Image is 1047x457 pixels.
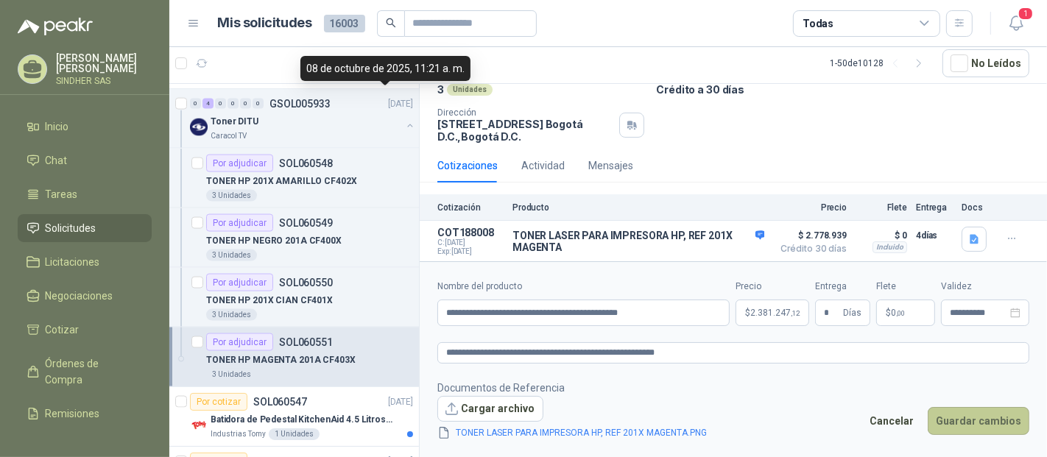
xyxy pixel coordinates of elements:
[18,400,152,428] a: Remisiones
[240,99,251,109] div: 0
[18,18,93,35] img: Logo peakr
[46,405,100,422] span: Remisiones
[18,113,152,141] a: Inicio
[190,99,201,109] div: 0
[190,417,208,434] img: Company Logo
[169,149,419,208] a: Por adjudicarSOL060548TONER HP 201X AMARILLO CF402X3 Unidades
[447,84,493,96] div: Unidades
[896,309,905,317] span: ,00
[437,202,504,213] p: Cotización
[218,13,312,34] h1: Mis solicitudes
[18,350,152,394] a: Órdenes de Compra
[190,95,416,142] a: 0 4 0 0 0 0 GSOL005933[DATE] Company LogoToner DITUCaracol TV
[437,238,504,247] span: C: [DATE]
[512,230,764,253] p: TONER LASER PARA IMPRESORA HP, REF 201X MAGENTA
[324,15,365,32] span: 16003
[269,428,320,440] div: 1 Unidades
[437,227,504,238] p: COT188008
[46,186,78,202] span: Tareas
[46,152,68,169] span: Chat
[437,83,444,96] p: 3
[190,393,247,411] div: Por cotizar
[206,190,257,202] div: 3 Unidades
[46,355,138,388] span: Órdenes de Compra
[388,97,413,111] p: [DATE]
[46,118,69,135] span: Inicio
[588,157,633,174] div: Mensajes
[872,241,907,253] div: Incluido
[56,53,152,74] p: [PERSON_NAME] [PERSON_NAME]
[886,308,891,317] span: $
[451,426,713,440] a: TONER LASER PARA IMPRESORA HP, REF 201X MAGENTA.PNG
[279,337,333,347] p: SOL060551
[437,107,613,118] p: Dirección
[876,280,935,294] label: Flete
[46,322,80,338] span: Cotizar
[190,118,208,136] img: Company Logo
[916,202,953,213] p: Entrega
[437,396,543,422] button: Cargar archivo
[1003,10,1029,37] button: 1
[206,353,356,367] p: TONER HP MAGENTA 201A CF403X
[736,300,809,326] p: $2.381.247,12
[437,157,498,174] div: Cotizaciones
[211,115,258,129] p: Toner DITU
[18,146,152,174] a: Chat
[437,118,613,143] p: [STREET_ADDRESS] Bogotá D.C. , Bogotá D.C.
[18,316,152,344] a: Cotizar
[206,249,257,261] div: 3 Unidades
[1018,7,1034,21] span: 1
[211,413,394,427] p: Batidora de Pedestal KitchenAid 4.5 Litros Delux Plateado
[228,99,239,109] div: 0
[253,397,307,407] p: SOL060547
[386,18,396,28] span: search
[856,202,907,213] p: Flete
[521,157,565,174] div: Actividad
[279,218,333,228] p: SOL060549
[791,309,800,317] span: ,12
[206,333,273,351] div: Por adjudicar
[18,282,152,310] a: Negociaciones
[169,268,419,327] a: Por adjudicarSOL060550TONER HP 201X CIAN CF401X3 Unidades
[46,220,96,236] span: Solicitudes
[206,214,273,232] div: Por adjudicar
[206,294,333,308] p: TONER HP 201X CIAN CF401X
[830,52,931,75] div: 1 - 50 de 10128
[942,49,1029,77] button: No Leídos
[169,327,419,387] a: Por adjudicarSOL060551TONER HP MAGENTA 201A CF403X3 Unidades
[56,77,152,85] p: SINDHER SAS
[206,309,257,321] div: 3 Unidades
[656,83,1041,96] p: Crédito a 30 días
[803,15,833,32] div: Todas
[253,99,264,109] div: 0
[773,244,847,253] span: Crédito 30 días
[206,234,342,248] p: TONER HP NEGRO 201A CF400X
[856,227,907,244] p: $ 0
[279,277,333,288] p: SOL060550
[18,214,152,242] a: Solicitudes
[206,369,257,380] div: 3 Unidades
[962,202,991,213] p: Docs
[211,428,266,440] p: Industrias Tomy
[300,56,470,81] div: 08 de octubre de 2025, 11:21 a. m.
[773,227,847,244] span: $ 2.778.939
[269,99,331,109] p: GSOL005933
[211,130,247,142] p: Caracol TV
[736,280,809,294] label: Precio
[215,99,226,109] div: 0
[815,280,870,294] label: Entrega
[891,308,905,317] span: 0
[773,202,847,213] p: Precio
[843,300,861,325] span: Días
[876,300,935,326] p: $ 0,00
[18,248,152,276] a: Licitaciones
[202,99,214,109] div: 4
[18,180,152,208] a: Tareas
[206,155,273,172] div: Por adjudicar
[46,254,100,270] span: Licitaciones
[388,395,413,409] p: [DATE]
[437,380,731,396] p: Documentos de Referencia
[941,280,1029,294] label: Validez
[861,407,922,435] button: Cancelar
[916,227,953,244] p: 4 días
